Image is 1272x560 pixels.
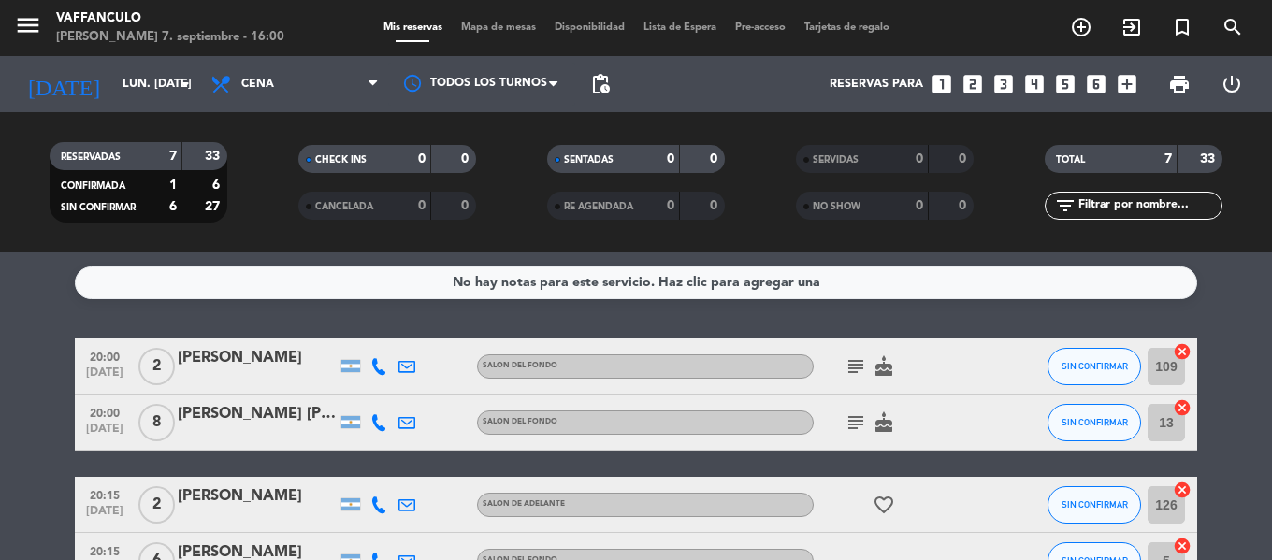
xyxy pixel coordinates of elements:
input: Filtrar por nombre... [1077,195,1221,216]
strong: 0 [710,199,721,212]
span: Mis reservas [374,22,452,33]
strong: 0 [461,152,472,165]
i: [DATE] [14,64,113,105]
span: SENTADAS [564,155,614,165]
span: [DATE] [81,505,128,526]
span: SIN CONFIRMAR [1062,499,1128,510]
strong: 0 [916,199,923,212]
div: LOG OUT [1206,56,1258,112]
i: arrow_drop_down [174,73,196,95]
strong: 27 [205,200,224,213]
span: TOTAL [1056,155,1085,165]
i: cake [873,411,895,434]
strong: 0 [461,199,472,212]
i: search [1221,16,1244,38]
span: [DATE] [81,423,128,444]
span: SIN CONFIRMAR [1062,417,1128,427]
span: Mapa de mesas [452,22,545,33]
strong: 0 [418,152,426,165]
strong: 33 [1200,152,1219,165]
strong: 7 [169,150,177,163]
i: looks_3 [991,72,1016,96]
span: CONFIRMADA [61,181,125,191]
span: Tarjetas de regalo [795,22,899,33]
div: [PERSON_NAME] [PERSON_NAME] [178,402,337,426]
span: print [1168,73,1191,95]
strong: 0 [959,152,970,165]
div: [PERSON_NAME] 7. septiembre - 16:00 [56,28,284,47]
i: looks_6 [1084,72,1108,96]
div: Vaffanculo [56,9,284,28]
i: cake [873,355,895,378]
span: 20:00 [81,345,128,366]
i: exit_to_app [1120,16,1143,38]
span: 20:00 [81,401,128,423]
strong: 6 [212,179,224,192]
button: menu [14,11,42,46]
strong: 0 [667,152,674,165]
i: subject [845,411,867,434]
i: filter_list [1054,194,1077,217]
i: turned_in_not [1171,16,1193,38]
span: Disponibilidad [545,22,634,33]
i: menu [14,11,42,39]
span: SALON DEL FONDO [483,362,557,369]
span: Cena [241,78,274,91]
i: cancel [1173,398,1192,417]
strong: 0 [916,152,923,165]
span: [DATE] [81,366,128,388]
i: cancel [1173,481,1192,499]
strong: 33 [205,150,224,163]
span: CANCELADA [315,202,373,211]
strong: 0 [418,199,426,212]
strong: 0 [959,199,970,212]
i: cancel [1173,342,1192,361]
i: power_settings_new [1221,73,1243,95]
span: pending_actions [589,73,612,95]
i: add_circle_outline [1070,16,1092,38]
i: add_box [1115,72,1139,96]
i: favorite_border [873,494,895,516]
span: SALON DE ADELANTE [483,500,565,508]
div: No hay notas para este servicio. Haz clic para agregar una [453,272,820,294]
span: RE AGENDADA [564,202,633,211]
div: [PERSON_NAME] [178,346,337,370]
span: SALON DEL FONDO [483,418,557,425]
button: SIN CONFIRMAR [1048,348,1141,385]
i: looks_two [961,72,985,96]
span: SERVIDAS [813,155,859,165]
div: [PERSON_NAME] [178,484,337,509]
button: SIN CONFIRMAR [1048,404,1141,441]
span: RESERVADAS [61,152,121,162]
span: Lista de Espera [634,22,726,33]
span: Reservas para [830,78,923,91]
span: 20:15 [81,483,128,505]
strong: 0 [667,199,674,212]
span: SIN CONFIRMAR [61,203,136,212]
i: cancel [1173,537,1192,555]
i: subject [845,355,867,378]
strong: 7 [1164,152,1172,165]
strong: 0 [710,152,721,165]
span: Pre-acceso [726,22,795,33]
strong: 6 [169,200,177,213]
i: looks_one [930,72,954,96]
span: 2 [138,348,175,385]
strong: 1 [169,179,177,192]
span: CHECK INS [315,155,367,165]
span: SIN CONFIRMAR [1062,361,1128,371]
span: 8 [138,404,175,441]
i: looks_4 [1022,72,1047,96]
i: looks_5 [1053,72,1077,96]
span: 2 [138,486,175,524]
button: SIN CONFIRMAR [1048,486,1141,524]
span: NO SHOW [813,202,860,211]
